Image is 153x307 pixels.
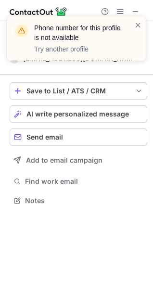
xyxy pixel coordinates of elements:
span: Send email [26,133,63,141]
button: Send email [10,128,147,146]
header: Phone number for this profile is not available [34,23,123,42]
button: save-profile-one-click [10,82,147,100]
span: Find work email [25,177,143,186]
img: ContactOut v5.3.10 [10,6,67,17]
div: Save to List / ATS / CRM [26,87,130,95]
span: Add to email campaign [26,156,102,164]
img: warning [14,23,29,38]
p: Try another profile [34,44,123,54]
button: Add to email campaign [10,152,147,169]
button: Find work email [10,175,147,188]
button: AI write personalized message [10,105,147,123]
span: Notes [25,196,143,205]
button: Notes [10,194,147,207]
span: AI write personalized message [26,110,129,118]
